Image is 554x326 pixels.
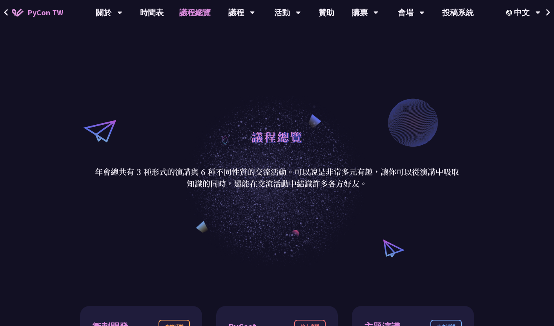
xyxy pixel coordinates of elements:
img: Home icon of PyCon TW 2025 [12,9,24,16]
span: PyCon TW [27,7,63,18]
p: 年會總共有 3 種形式的演講與 6 種不同性質的交流活動。可以說是非常多元有趣，讓你可以從演講中吸取知識的同時，還能在交流活動中結識許多各方好友。 [95,166,459,189]
h1: 議程總覽 [251,125,303,148]
img: Locale Icon [506,10,514,16]
a: PyCon TW [4,3,71,22]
